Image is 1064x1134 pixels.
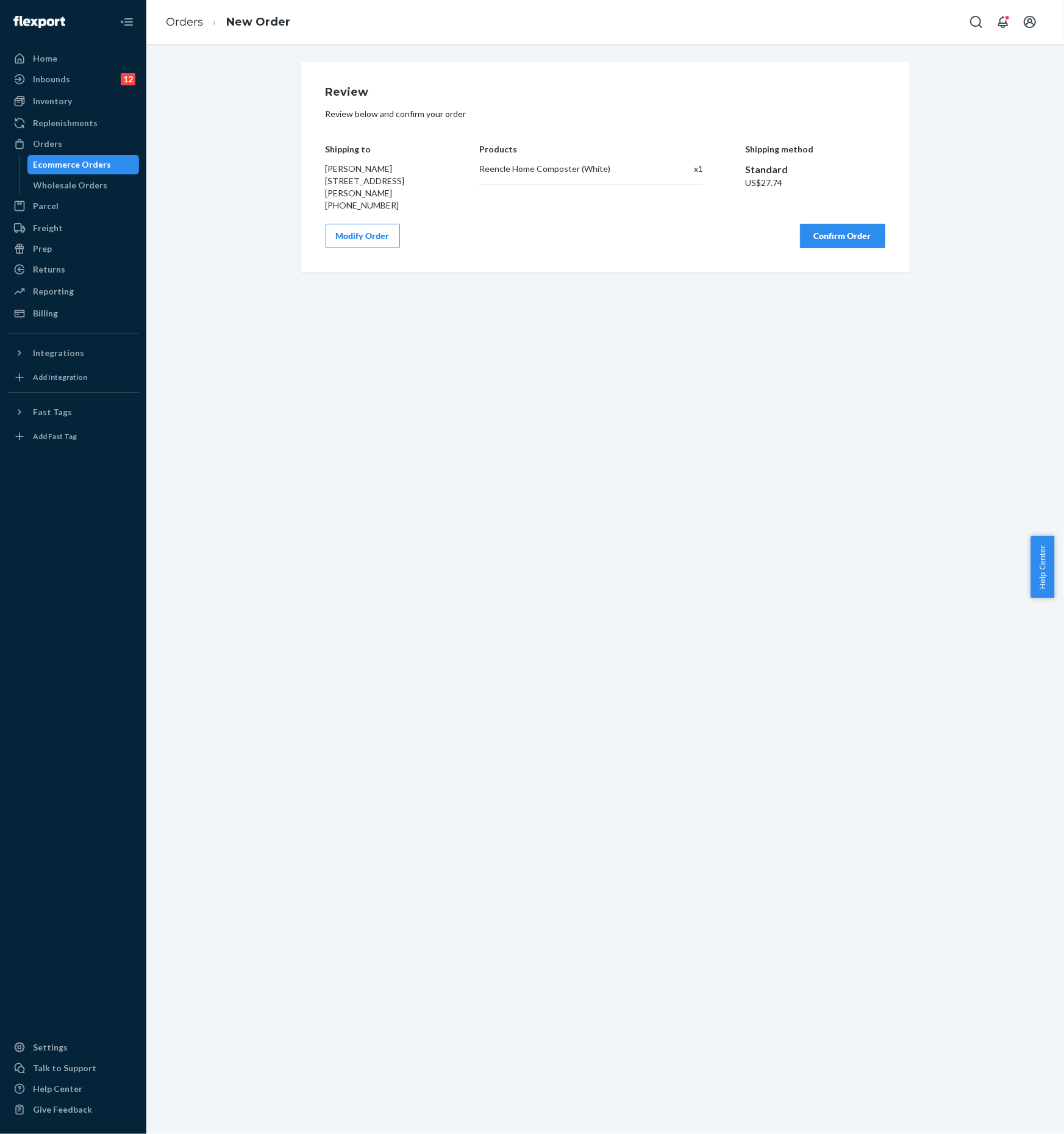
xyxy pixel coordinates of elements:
span: [PERSON_NAME] [STREET_ADDRESS][PERSON_NAME] [326,163,405,198]
h4: Shipping to [326,144,438,154]
a: Freight [7,218,139,238]
button: Close Navigation [115,10,139,34]
div: Prep [33,243,52,255]
div: Give Feedback [33,1104,92,1116]
a: Reporting [7,282,139,301]
a: Home [7,49,139,68]
div: Wholesale Orders [34,179,108,191]
h4: Shipping method [745,144,885,154]
a: Ecommerce Orders [27,155,140,174]
div: 12 [121,73,135,85]
div: Returns [33,263,65,276]
div: [PHONE_NUMBER] [326,199,438,212]
div: Fast Tags [33,406,72,418]
div: Billing [33,307,58,319]
div: Replenishments [33,117,98,129]
div: Inbounds [33,73,70,85]
a: Returns [7,260,139,279]
a: Replenishments [7,113,139,133]
div: Reencle Home Composter (White) [479,163,655,175]
button: Open Search Box [964,10,988,34]
a: Orders [7,134,139,154]
div: Inventory [33,95,72,107]
div: Integrations [33,347,84,359]
img: Flexport logo [13,16,65,28]
div: Reporting [33,285,74,298]
h1: Review [326,87,885,99]
p: Review below and confirm your order [326,108,885,120]
button: Confirm Order [800,224,885,248]
div: Freight [33,222,63,234]
div: Help Center [33,1083,82,1095]
div: US$27.74 [745,177,885,189]
div: Orders [33,138,62,150]
button: Give Feedback [7,1100,139,1119]
a: Orders [166,15,203,29]
a: Inventory [7,91,139,111]
div: Talk to Support [33,1062,96,1074]
div: Ecommerce Orders [34,159,112,171]
a: Settings [7,1038,139,1057]
div: Settings [33,1041,68,1054]
a: Parcel [7,196,139,216]
a: Help Center [7,1079,139,1099]
div: Add Integration [33,372,87,382]
button: Open account menu [1018,10,1042,34]
div: Home [33,52,57,65]
button: Modify Order [326,224,400,248]
div: Parcel [33,200,59,212]
h4: Products [479,144,703,154]
button: Fast Tags [7,402,139,422]
button: Open notifications [991,10,1015,34]
ol: breadcrumbs [156,4,300,40]
a: Add Fast Tag [7,427,139,446]
a: Talk to Support [7,1058,139,1078]
a: Add Integration [7,368,139,387]
button: Integrations [7,343,139,363]
div: Standard [745,163,885,177]
div: x 1 [668,163,703,175]
div: Add Fast Tag [33,431,77,441]
a: Inbounds12 [7,70,139,89]
a: Billing [7,304,139,323]
a: New Order [226,15,290,29]
a: Prep [7,239,139,259]
button: Help Center [1030,536,1054,598]
a: Wholesale Orders [27,176,140,195]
